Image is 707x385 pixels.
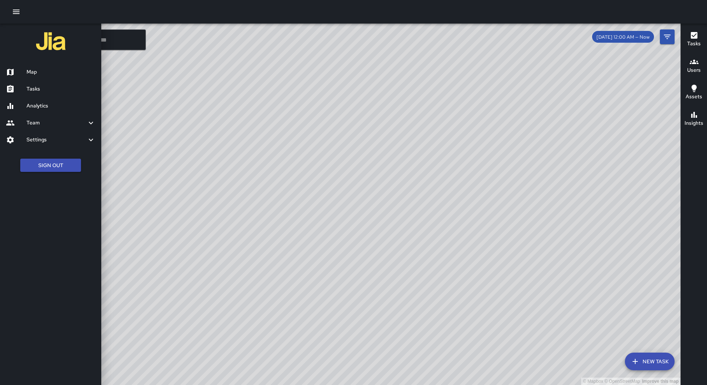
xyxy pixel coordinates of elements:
[27,136,87,144] h6: Settings
[27,68,95,76] h6: Map
[27,85,95,93] h6: Tasks
[687,40,701,48] h6: Tasks
[20,159,81,172] button: Sign Out
[36,27,66,56] img: jia-logo
[27,119,87,127] h6: Team
[685,119,703,127] h6: Insights
[687,66,701,74] h6: Users
[625,353,675,370] button: New Task
[686,93,702,101] h6: Assets
[27,102,95,110] h6: Analytics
